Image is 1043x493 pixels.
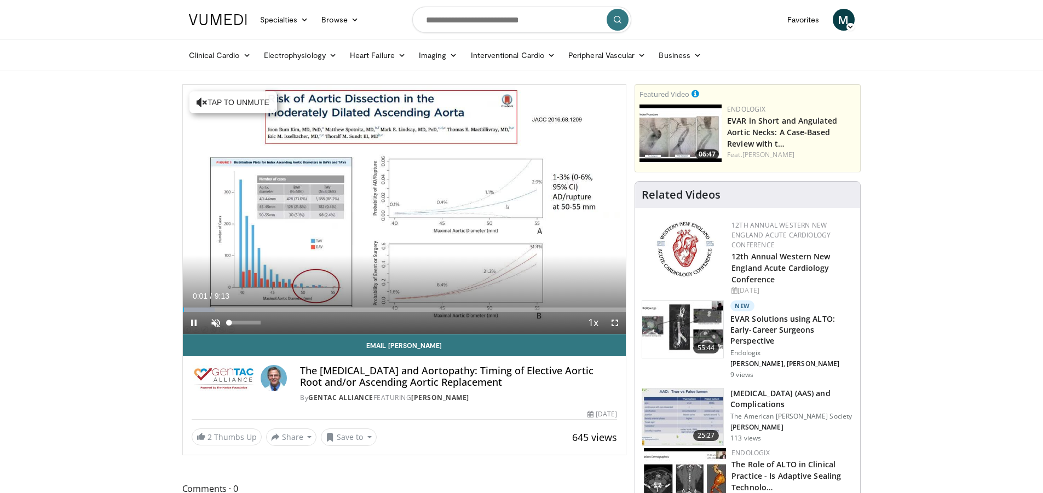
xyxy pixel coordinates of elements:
a: 12th Annual Western New England Acute Cardiology Conference [731,251,830,285]
a: Browse [315,9,365,31]
p: [PERSON_NAME] [730,423,854,432]
p: 9 views [730,370,753,379]
input: Search topics, interventions [412,7,631,33]
span: 55:44 [693,343,719,353]
span: 25:27 [693,430,719,441]
a: 25:27 [MEDICAL_DATA] (AAS) and Complications The American [PERSON_NAME] Society [PERSON_NAME] 113... [642,388,854,446]
span: / [210,292,212,300]
button: Tap to unmute [189,91,277,113]
p: New [730,300,754,311]
img: VuMedi Logo [189,14,247,25]
div: By FEATURING [300,393,617,403]
span: 0:01 [193,292,208,300]
a: Email [PERSON_NAME] [183,334,626,356]
a: EVAR in Short and Angulated Aortic Necks: A Case-Based Review with t… [727,115,837,149]
a: GenTAC Alliance [308,393,373,402]
a: Clinical Cardio [182,44,257,66]
a: 12th Annual Western New England Acute Cardiology Conference [731,221,831,250]
a: Specialties [253,9,315,31]
a: Favorites [781,9,826,31]
a: 2 Thumbs Up [192,428,262,445]
a: Heart Failure [343,44,412,66]
div: Progress Bar [183,308,626,312]
img: Avatar [261,365,287,391]
button: Unmute [205,312,227,334]
p: 113 views [730,434,761,443]
span: 9:13 [215,292,229,300]
button: Save to [321,428,377,446]
img: GenTAC Alliance [192,365,257,391]
span: 645 views [572,431,617,444]
a: Interventional Cardio [464,44,562,66]
img: 10d3d5a6-40a9-4e7b-ac4b-ca2629539116.150x105_q85_crop-smart_upscale.jpg [642,301,723,358]
a: Endologix [727,105,765,114]
a: [PERSON_NAME] [411,393,469,402]
div: Feat. [727,150,856,160]
button: Share [266,428,317,446]
button: Pause [183,312,205,334]
h3: [MEDICAL_DATA] (AAS) and Complications [730,388,854,410]
a: Peripheral Vascular [562,44,652,66]
div: [DATE] [587,409,617,419]
div: [DATE] [731,286,851,295]
img: 6ccc95e5-92fb-4556-ac88-59144b238c7c.150x105_q85_crop-smart_upscale.jpg [642,388,723,445]
span: 2 [208,432,212,442]
h3: EVAR Solutions using ALTO: Early-Career Surgeons Perspective [730,314,854,346]
a: [PERSON_NAME] [742,150,794,159]
img: 155c12f0-1e07-46e7-993d-58b0602714b1.150x105_q85_crop-smart_upscale.jpg [639,105,722,162]
a: Electrophysiology [257,44,343,66]
p: The American [PERSON_NAME] Society [730,412,854,421]
h4: The [MEDICAL_DATA] and Aortopathy: Timing of Elective Aortic Root and/or Ascending Aortic Replace... [300,365,617,388]
a: The Role of ALTO in Clinical Practice - Is Adaptive Sealing Technolo… [731,459,841,492]
span: 06:47 [695,149,719,159]
p: [PERSON_NAME], [PERSON_NAME] [730,359,854,368]
a: M [833,9,855,31]
h4: Related Videos [642,188,721,201]
div: Volume Level [229,321,261,324]
button: Fullscreen [604,312,626,334]
p: Endologix [730,349,854,357]
a: Endologix [731,448,770,457]
video-js: Video Player [183,85,626,334]
img: 0954f259-7907-4053-a817-32a96463ecc8.png.150x105_q85_autocrop_double_scale_upscale_version-0.2.png [655,221,716,278]
a: 55:44 New EVAR Solutions using ALTO: Early-Career Surgeons Perspective Endologix [PERSON_NAME], [... [642,300,854,379]
a: Imaging [412,44,464,66]
a: 06:47 [639,105,722,162]
small: Featured Video [639,89,689,99]
button: Playback Rate [582,312,604,334]
a: Business [652,44,708,66]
